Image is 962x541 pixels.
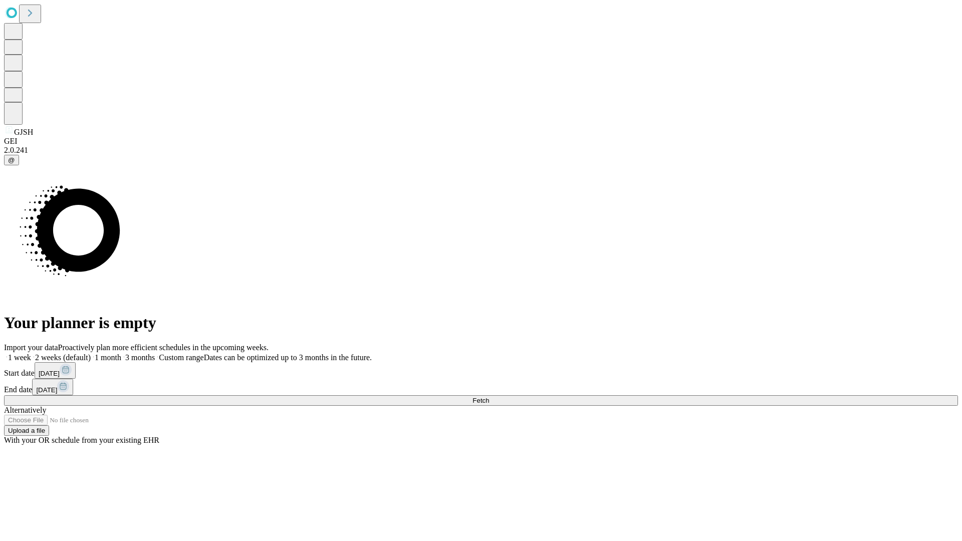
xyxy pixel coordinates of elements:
span: [DATE] [36,386,57,394]
span: [DATE] [39,370,60,377]
div: End date [4,379,958,395]
div: GEI [4,137,958,146]
span: Proactively plan more efficient schedules in the upcoming weeks. [58,343,269,352]
span: GJSH [14,128,33,136]
span: Import your data [4,343,58,352]
span: Dates can be optimized up to 3 months in the future. [204,353,372,362]
h1: Your planner is empty [4,314,958,332]
button: Upload a file [4,425,49,436]
button: @ [4,155,19,165]
span: 1 week [8,353,31,362]
div: Start date [4,362,958,379]
span: Alternatively [4,406,46,414]
span: Fetch [472,397,489,404]
span: @ [8,156,15,164]
span: 2 weeks (default) [35,353,91,362]
span: Custom range [159,353,203,362]
div: 2.0.241 [4,146,958,155]
button: Fetch [4,395,958,406]
span: 1 month [95,353,121,362]
span: With your OR schedule from your existing EHR [4,436,159,444]
button: [DATE] [32,379,73,395]
button: [DATE] [35,362,76,379]
span: 3 months [125,353,155,362]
